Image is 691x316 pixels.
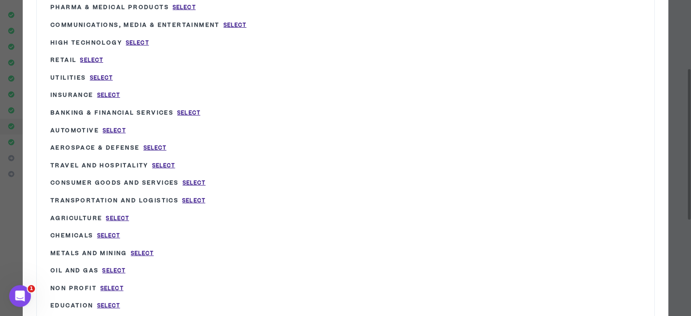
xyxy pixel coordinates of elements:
span: Select [100,285,124,292]
span: Consumer Goods and Services [50,179,179,187]
span: Metals and Mining [50,249,127,257]
span: Select [144,144,167,152]
span: Education [50,301,94,310]
span: Select [173,4,196,11]
span: Pharma & Medical Products [50,3,169,11]
span: Select [177,109,200,117]
span: Select [97,91,120,99]
span: Travel and Hospitality [50,161,149,170]
span: Transportation and Logistics [50,196,179,205]
span: Select [80,56,103,64]
span: Select [131,250,154,257]
span: Chemicals [50,231,94,240]
span: High Technology [50,39,122,47]
span: Select [183,179,206,187]
span: 1 [28,285,35,292]
span: Banking & Financial Services [50,109,174,117]
span: Select [102,267,125,275]
span: Select [97,232,120,240]
span: Select [182,197,205,205]
span: Select [152,162,175,170]
span: Select [97,302,120,310]
span: Retail [50,56,76,64]
span: Utilities [50,74,86,82]
span: Oil and Gas [50,266,99,275]
span: Select [90,74,113,82]
span: Select [224,21,247,29]
span: Select [106,215,129,222]
span: Insurance [50,91,94,99]
span: Automotive [50,126,99,135]
span: Agriculture [50,214,102,222]
span: Aerospace & Defense [50,144,140,152]
span: Non Profit [50,284,97,292]
span: Communications, Media & Entertainment [50,21,220,29]
iframe: Intercom live chat [9,285,31,307]
span: Select [103,127,126,135]
span: Select [126,39,149,47]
